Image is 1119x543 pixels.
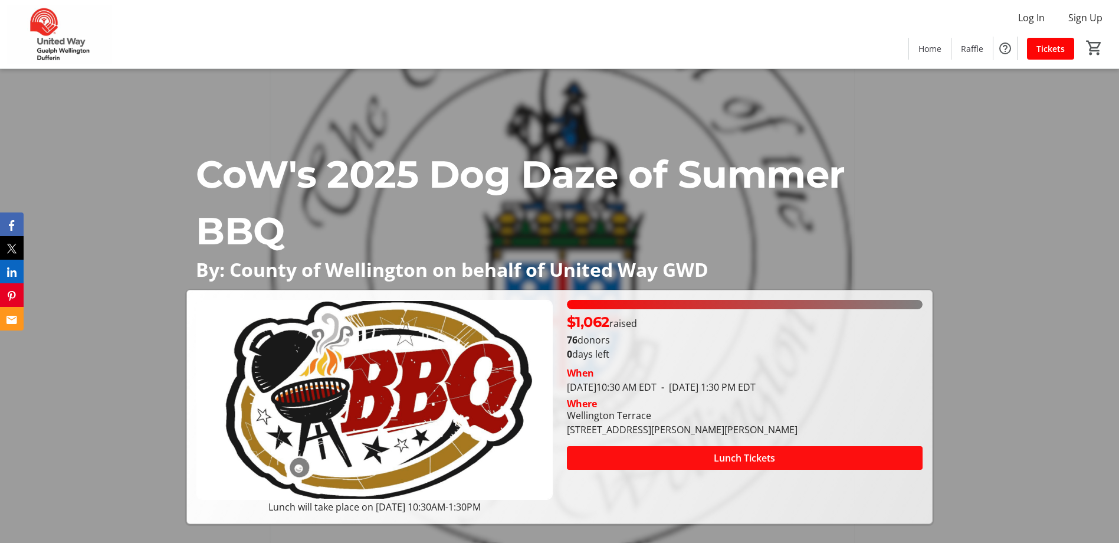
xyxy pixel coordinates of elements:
[1018,11,1045,25] span: Log In
[951,38,993,60] a: Raffle
[196,300,552,500] img: Campaign CTA Media Photo
[993,37,1017,60] button: Help
[567,300,923,309] div: 100% of fundraising goal reached
[7,5,112,64] img: United Way Guelph Wellington Dufferin's Logo
[909,38,951,60] a: Home
[567,333,577,346] b: 76
[1068,11,1102,25] span: Sign Up
[567,446,923,470] button: Lunch Tickets
[1084,37,1105,58] button: Cart
[567,366,594,380] div: When
[567,313,609,331] span: $1,062
[567,333,923,347] p: donors
[567,348,572,361] span: 0
[196,500,552,514] p: Lunch will take place on [DATE] 10:30AM-1:30PM
[657,381,756,394] span: [DATE] 1:30 PM EDT
[567,408,798,423] div: Wellington Terrace
[1036,42,1065,55] span: Tickets
[567,347,923,361] p: days left
[918,42,941,55] span: Home
[1009,8,1054,27] button: Log In
[567,399,597,408] div: Where
[567,423,798,437] div: [STREET_ADDRESS][PERSON_NAME][PERSON_NAME]
[196,146,923,259] p: CoW's 2025 Dog Daze of Summer BBQ
[714,451,775,465] span: Lunch Tickets
[1027,38,1074,60] a: Tickets
[961,42,983,55] span: Raffle
[1059,8,1112,27] button: Sign Up
[196,259,923,280] p: By: County of Wellington on behalf of United Way GWD
[657,381,669,394] span: -
[567,312,637,333] p: raised
[567,381,657,394] span: [DATE] 10:30 AM EDT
